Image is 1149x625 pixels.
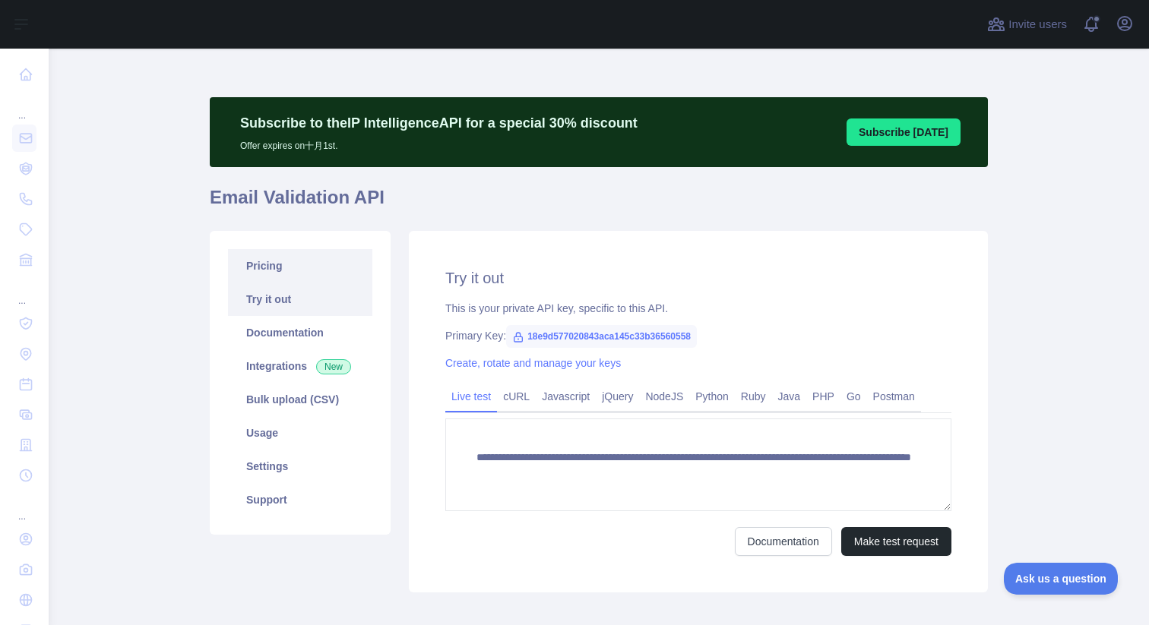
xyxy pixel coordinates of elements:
a: Support [228,483,372,516]
a: Javascript [536,384,596,409]
div: ... [12,91,36,122]
button: Invite users [984,12,1070,36]
a: Ruby [735,384,772,409]
a: Documentation [735,527,832,556]
div: Primary Key: [445,328,951,343]
span: 18e9d577020843aca145c33b36560558 [506,325,697,348]
a: Integrations New [228,349,372,383]
a: Documentation [228,316,372,349]
a: Bulk upload (CSV) [228,383,372,416]
a: cURL [497,384,536,409]
a: Postman [867,384,921,409]
button: Make test request [841,527,951,556]
a: Settings [228,450,372,483]
a: Usage [228,416,372,450]
h1: Email Validation API [210,185,988,222]
div: ... [12,276,36,307]
a: jQuery [596,384,639,409]
div: This is your private API key, specific to this API. [445,301,951,316]
a: NodeJS [639,384,689,409]
span: Invite users [1008,16,1067,33]
button: Subscribe [DATE] [847,118,961,146]
a: Pricing [228,249,372,283]
a: Java [772,384,807,409]
a: Python [689,384,735,409]
span: New [316,359,351,374]
div: ... [12,492,36,522]
p: Offer expires on 十月 1st. [240,134,638,152]
p: Subscribe to the IP Intelligence API for a special 30 % discount [240,112,638,134]
a: Try it out [228,283,372,316]
a: PHP [806,384,840,409]
a: Create, rotate and manage your keys [445,357,621,369]
a: Go [840,384,867,409]
h2: Try it out [445,267,951,289]
a: Live test [445,384,497,409]
iframe: Toggle Customer Support [1004,563,1119,595]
